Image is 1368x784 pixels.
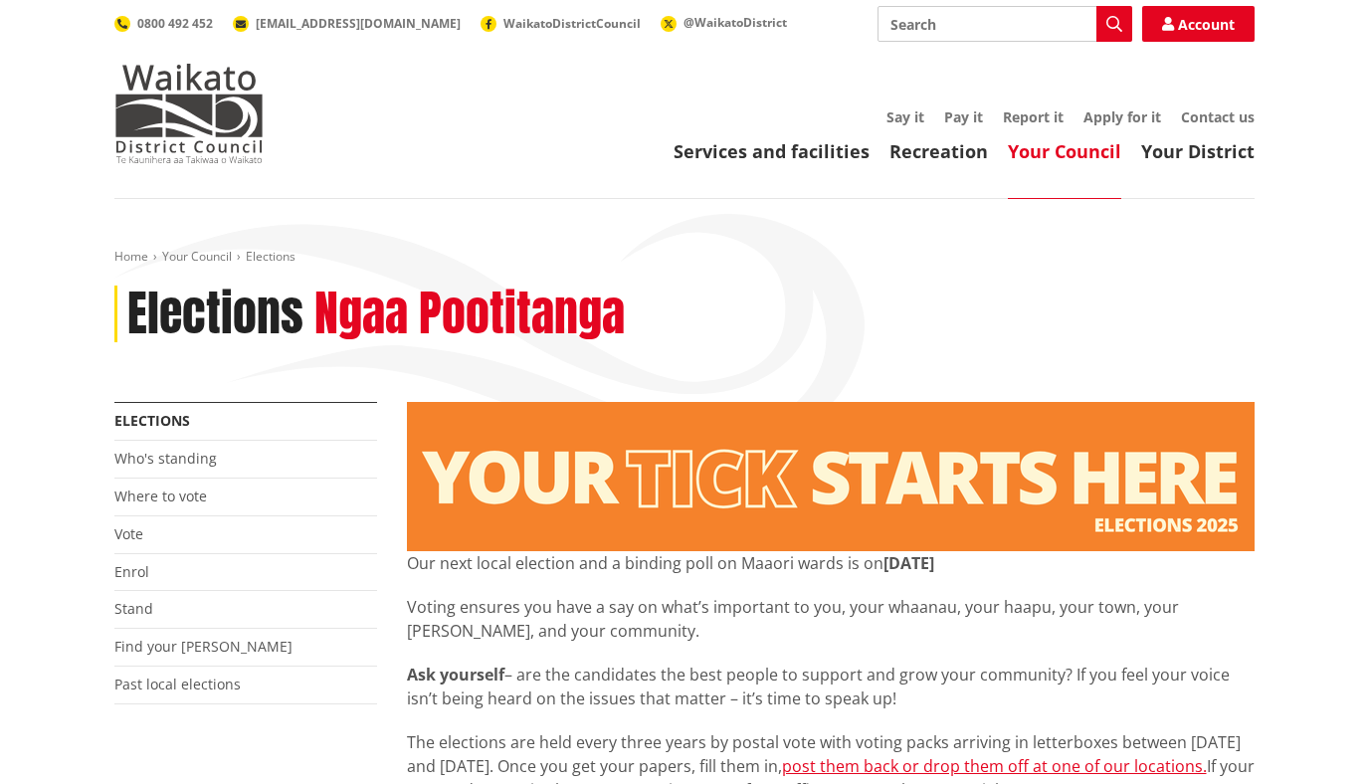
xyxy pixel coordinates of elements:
[878,6,1132,42] input: Search input
[114,637,293,656] a: Find your [PERSON_NAME]
[114,15,213,32] a: 0800 492 452
[674,139,870,163] a: Services and facilities
[1008,139,1121,163] a: Your Council
[407,402,1255,551] img: Elections - Website banner
[1141,139,1255,163] a: Your District
[114,562,149,581] a: Enrol
[114,599,153,618] a: Stand
[314,286,625,343] h2: Ngaa Pootitanga
[246,248,295,265] span: Elections
[1181,107,1255,126] a: Contact us
[503,15,641,32] span: WaikatoDistrictCouncil
[114,675,241,693] a: Past local elections
[114,524,143,543] a: Vote
[233,15,461,32] a: [EMAIL_ADDRESS][DOMAIN_NAME]
[127,286,303,343] h1: Elections
[114,487,207,505] a: Where to vote
[1142,6,1255,42] a: Account
[407,551,1255,575] p: Our next local election and a binding poll on Maaori wards is on
[114,248,148,265] a: Home
[407,664,504,686] strong: Ask yourself
[481,15,641,32] a: WaikatoDistrictCouncil
[114,449,217,468] a: Who's standing
[684,14,787,31] span: @WaikatoDistrict
[407,595,1255,643] p: Voting ensures you have a say on what’s important to you, your whaanau, your haapu, your town, yo...
[1003,107,1064,126] a: Report it
[883,552,934,574] strong: [DATE]
[137,15,213,32] span: 0800 492 452
[661,14,787,31] a: @WaikatoDistrict
[114,64,264,163] img: Waikato District Council - Te Kaunihera aa Takiwaa o Waikato
[944,107,983,126] a: Pay it
[407,663,1255,710] p: – are the candidates the best people to support and grow your community? If you feel your voice i...
[114,411,190,430] a: Elections
[889,139,988,163] a: Recreation
[114,249,1255,266] nav: breadcrumb
[886,107,924,126] a: Say it
[782,755,1207,777] a: post them back or drop them off at one of our locations.
[256,15,461,32] span: [EMAIL_ADDRESS][DOMAIN_NAME]
[1083,107,1161,126] a: Apply for it
[162,248,232,265] a: Your Council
